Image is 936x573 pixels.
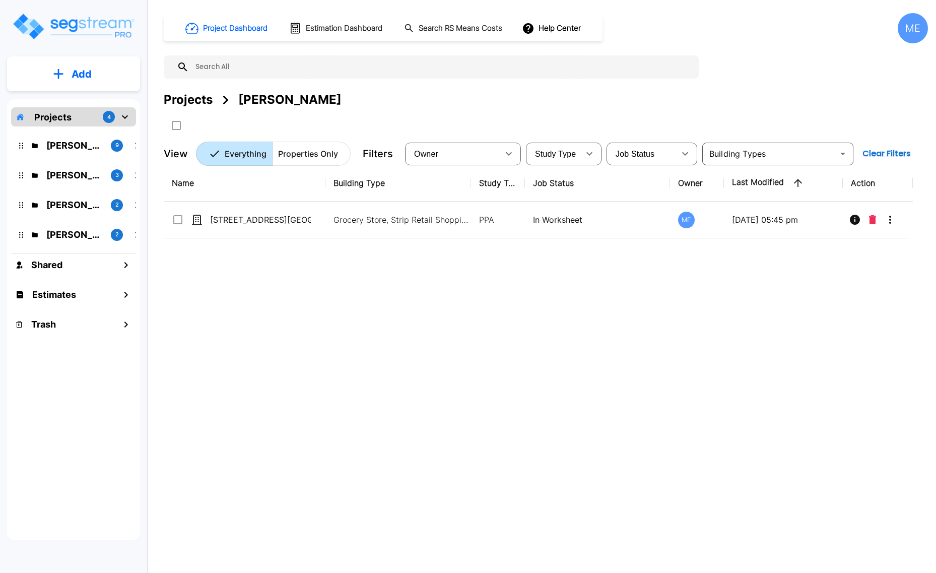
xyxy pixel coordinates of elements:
div: Select [609,140,675,168]
button: Clear Filters [858,144,915,164]
span: Owner [414,150,438,158]
div: Select [407,140,499,168]
p: Add [72,67,92,82]
th: Last Modified [724,165,842,202]
th: Study Type [471,165,525,202]
div: Select [528,140,579,168]
h1: Estimation Dashboard [306,23,382,34]
th: Name [164,165,325,202]
p: 3 [115,171,119,179]
button: Project Dashboard [181,17,273,39]
p: Projects [34,110,72,124]
button: Search RS Means Costs [400,19,508,38]
input: Search All [189,55,694,79]
p: Everything [225,148,266,160]
p: Jon's Folder [46,168,103,182]
p: 2 [115,230,119,239]
p: PPA [479,214,517,226]
p: Kristina's Folder (Finalized Reports) [46,139,103,152]
input: Building Types [705,147,834,161]
h1: Estimates [32,288,76,301]
button: Add [7,59,140,89]
span: Job Status [616,150,654,158]
p: [DATE] 05:45 pm [732,214,834,226]
div: ME [678,212,695,228]
p: Grocery Store, Strip Retail Shopping Center, Commercial Property Site, Commercial Property Site [333,214,470,226]
p: 9 [115,141,119,150]
span: Study Type [535,150,576,158]
button: SelectAll [166,115,186,136]
th: Owner [670,165,724,202]
div: ME [898,13,928,43]
p: 2 [115,201,119,209]
button: Help Center [520,19,585,38]
th: Action [843,165,913,202]
div: Projects [164,91,213,109]
th: Building Type [325,165,471,202]
p: In Worksheet [533,214,662,226]
h1: Shared [31,258,62,272]
button: Open [836,147,850,161]
p: 4 [107,113,111,121]
button: Estimation Dashboard [285,18,388,39]
div: Platform [196,142,351,166]
img: Logo [12,12,135,41]
p: View [164,146,188,161]
h1: Trash [31,317,56,331]
p: M.E. Folder [46,228,103,241]
button: More-Options [880,210,900,230]
button: Everything [196,142,273,166]
p: Properties Only [278,148,338,160]
button: Delete [865,210,880,230]
p: Karina's Folder [46,198,103,212]
th: Job Status [525,165,671,202]
button: Info [845,210,865,230]
h1: Project Dashboard [203,23,268,34]
p: [STREET_ADDRESS][GEOGRAPHIC_DATA][STREET_ADDRESS] [210,214,311,226]
button: Properties Only [272,142,351,166]
p: Filters [363,146,393,161]
div: [PERSON_NAME] [238,91,342,109]
h1: Search RS Means Costs [419,23,502,34]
